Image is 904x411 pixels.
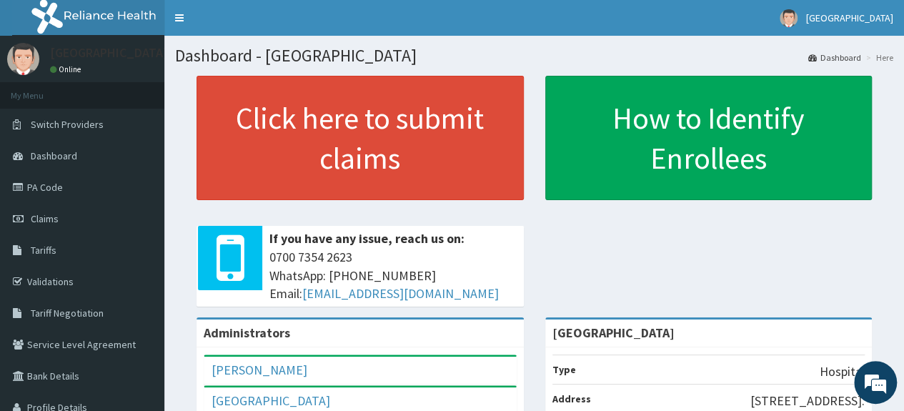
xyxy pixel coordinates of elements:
[50,46,168,59] p: [GEOGRAPHIC_DATA]
[31,118,104,131] span: Switch Providers
[552,325,675,341] strong: [GEOGRAPHIC_DATA]
[750,392,865,410] p: [STREET_ADDRESS].
[31,212,59,225] span: Claims
[175,46,893,65] h1: Dashboard - [GEOGRAPHIC_DATA]
[552,363,576,376] b: Type
[31,149,77,162] span: Dashboard
[863,51,893,64] li: Here
[780,9,798,27] img: User Image
[552,392,591,405] b: Address
[50,64,84,74] a: Online
[31,244,56,257] span: Tariffs
[31,307,104,320] span: Tariff Negotiation
[197,76,524,200] a: Click here to submit claims
[820,362,865,381] p: Hospital
[545,76,873,200] a: How to Identify Enrollees
[269,248,517,303] span: 0700 7354 2623 WhatsApp: [PHONE_NUMBER] Email:
[212,392,330,409] a: [GEOGRAPHIC_DATA]
[212,362,307,378] a: [PERSON_NAME]
[7,43,39,75] img: User Image
[269,230,465,247] b: If you have any issue, reach us on:
[806,11,893,24] span: [GEOGRAPHIC_DATA]
[808,51,861,64] a: Dashboard
[204,325,290,341] b: Administrators
[302,285,499,302] a: [EMAIL_ADDRESS][DOMAIN_NAME]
